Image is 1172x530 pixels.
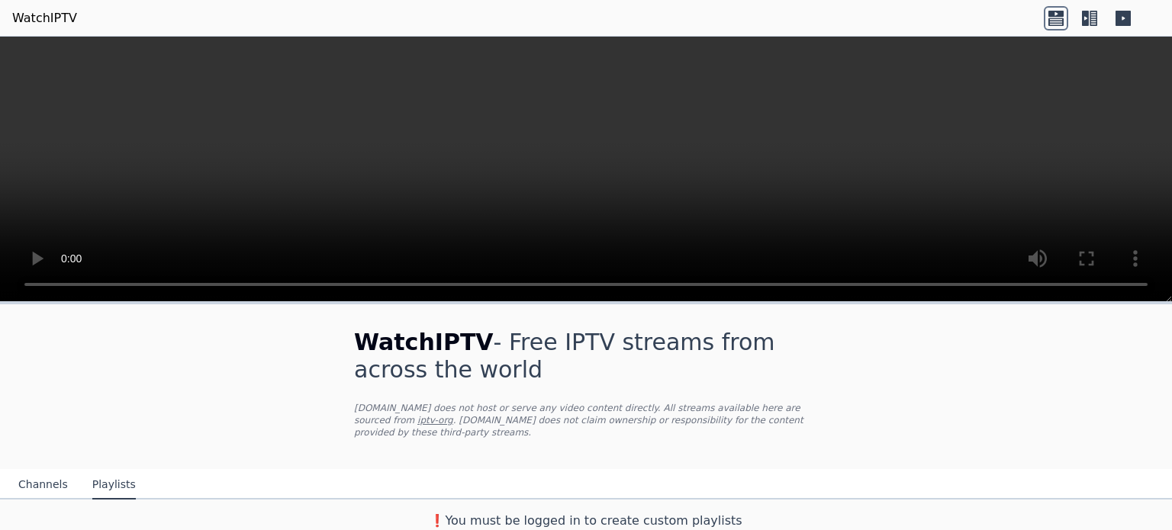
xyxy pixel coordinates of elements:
a: iptv-org [417,415,453,426]
h3: ❗️You must be logged in to create custom playlists [330,512,842,530]
button: Playlists [92,471,136,499]
p: [DOMAIN_NAME] does not host or serve any video content directly. All streams available here are s... [354,402,818,438]
h1: - Free IPTV streams from across the world [354,329,818,384]
a: WatchIPTV [12,9,77,27]
button: Channels [18,471,68,499]
span: WatchIPTV [354,329,494,355]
